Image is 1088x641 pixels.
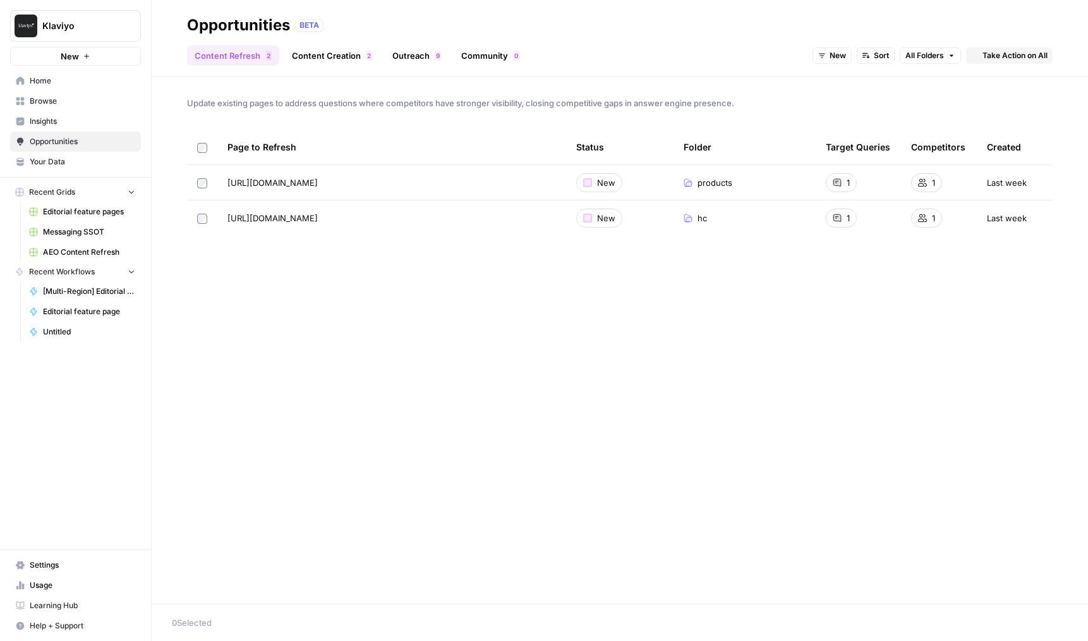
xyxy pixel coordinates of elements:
[10,616,141,636] button: Help + Support
[295,19,323,32] div: BETA
[30,136,135,147] span: Opportunities
[847,176,850,189] span: 1
[10,131,141,152] a: Opportunities
[29,186,75,198] span: Recent Grids
[23,322,141,342] a: Untitled
[43,226,135,238] span: Messaging SSOT
[30,559,135,571] span: Settings
[911,130,965,164] div: Competitors
[43,306,135,317] span: Editorial feature page
[597,212,615,224] span: New
[698,212,707,224] span: hc
[30,95,135,107] span: Browse
[30,75,135,87] span: Home
[284,46,380,66] a: Content Creation2
[813,47,852,64] button: New
[23,242,141,262] a: AEO Content Refresh
[30,580,135,591] span: Usage
[874,50,889,61] span: Sort
[966,47,1053,64] button: Take Action on All
[366,51,372,61] div: 2
[367,51,371,61] span: 2
[61,50,79,63] span: New
[10,47,141,66] button: New
[847,212,850,224] span: 1
[187,46,279,66] a: Content Refresh2
[187,97,1053,109] span: Update existing pages to address questions where competitors have stronger visibility, closing co...
[684,130,711,164] div: Folder
[43,326,135,338] span: Untitled
[10,575,141,595] a: Usage
[385,46,449,66] a: Outreach9
[29,266,95,278] span: Recent Workflows
[830,50,846,61] span: New
[265,51,272,61] div: 2
[826,130,890,164] div: Target Queries
[172,616,1068,629] div: 0 Selected
[43,286,135,297] span: [Multi-Region] Editorial feature page
[227,212,318,224] span: [URL][DOMAIN_NAME]
[10,555,141,575] a: Settings
[10,71,141,91] a: Home
[23,281,141,302] a: [Multi-Region] Editorial feature page
[10,91,141,111] a: Browse
[23,202,141,222] a: Editorial feature pages
[454,46,527,66] a: Community0
[987,130,1021,164] div: Created
[987,176,1027,189] span: Last week
[576,130,604,164] div: Status
[10,10,141,42] button: Workspace: Klaviyo
[932,212,935,224] span: 1
[227,130,556,164] div: Page to Refresh
[23,222,141,242] a: Messaging SSOT
[227,176,318,189] span: [URL][DOMAIN_NAME]
[43,247,135,258] span: AEO Content Refresh
[435,51,441,61] div: 9
[30,600,135,611] span: Learning Hub
[30,156,135,168] span: Your Data
[42,20,119,32] span: Klaviyo
[698,176,732,189] span: products
[43,206,135,217] span: Editorial feature pages
[267,51,270,61] span: 2
[597,176,615,189] span: New
[10,183,141,202] button: Recent Grids
[30,116,135,127] span: Insights
[436,51,440,61] span: 9
[905,50,944,61] span: All Folders
[10,595,141,616] a: Learning Hub
[23,302,141,322] a: Editorial feature page
[514,51,518,61] span: 0
[15,15,37,37] img: Klaviyo Logo
[10,111,141,131] a: Insights
[10,152,141,172] a: Your Data
[513,51,519,61] div: 0
[10,262,141,281] button: Recent Workflows
[932,176,935,189] span: 1
[982,50,1048,61] span: Take Action on All
[30,620,135,632] span: Help + Support
[857,47,895,64] button: Sort
[987,212,1027,224] span: Last week
[900,47,961,64] button: All Folders
[187,15,290,35] div: Opportunities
